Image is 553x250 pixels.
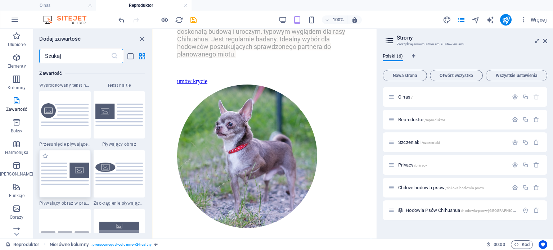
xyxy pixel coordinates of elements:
[522,117,529,123] div: Duplikuj
[322,15,347,24] button: 100%
[520,16,547,23] span: Więcej
[138,35,146,43] button: close panel
[95,163,143,185] img: floating-image-round.svg
[39,200,90,206] span: Pływający obraz w prawo
[39,35,81,43] h6: Dodaj zawartość
[50,240,158,249] nav: breadcrumb
[512,162,518,168] div: Ustawienia
[424,118,445,122] span: /reproduktor
[91,240,152,249] span: . preset-unequal-columns-v2-healthy
[39,150,90,206] div: Pływający obraz w prawo
[39,141,90,147] span: Przesunięcie pływającego obrazu
[486,16,494,24] i: AI Writer
[189,15,198,24] button: save
[533,94,539,100] div: Strony startowej nie można usunąć
[517,14,550,26] button: Więcej
[457,15,466,24] button: pages
[512,117,518,123] div: Ustawienia
[50,240,89,249] span: Kliknij, aby zaznaczyć. Kliknij dwukrotnie, aby edytować
[39,91,90,147] div: Przesunięcie pływającego obrazu
[522,207,529,213] div: Ustawienia
[398,94,413,100] span: Kliknij, aby otworzyć stronę
[8,42,26,47] p: Ulubione
[396,163,508,167] div: Privacy/privacy
[522,162,529,168] div: Duplikuj
[398,140,440,145] span: Szczeniaki
[95,217,143,249] img: ThumbnailTextwitimageontop-qwzezskrLfy93j93wyy6YA.svg
[383,52,403,62] span: Polski (6)
[514,240,530,249] span: Kod
[533,117,539,123] div: Usuń
[443,16,451,24] i: Projekt (Ctrl+Alt+Y)
[138,52,146,60] button: grid-view
[11,128,23,134] p: Boksy
[94,150,145,206] div: Zaokrąglenie pływającego obrazu
[397,35,547,41] h2: Strony
[10,214,24,220] p: Obrazy
[94,141,145,147] span: Pływający obraz
[398,117,445,122] span: Reproduktor
[6,106,27,112] p: Zawartość
[430,70,483,81] button: Otwórz wszystko
[42,153,48,159] span: Dodaj do ulubionych
[457,16,466,24] i: Strony (Ctrl+Alt+S)
[533,162,539,168] div: Usuń
[500,14,512,26] button: publish
[386,73,424,78] span: Nowa strona
[39,69,145,78] h6: Zawartość
[398,162,427,168] span: Kliknij, aby otworzyć stronę
[175,16,183,24] i: Przeładuj stronę
[94,200,145,206] span: Zaokrąglenie pływającego obrazu
[396,117,508,122] div: Reproduktor/reproduktor
[333,15,344,24] h6: 100%
[383,70,427,81] button: Nowa strona
[533,139,539,145] div: Usuń
[472,16,480,24] i: Nawigator
[8,85,26,91] p: Kolumny
[411,95,413,99] span: /
[5,150,28,155] p: Harmonijka
[41,15,95,24] img: Editor Logo
[414,163,427,167] span: /privacy
[539,240,547,249] button: Usercentrics
[8,63,26,69] p: Elementy
[396,95,508,99] div: O nas/
[512,94,518,100] div: Ustawienia
[461,209,525,213] span: /hodowla-psow-[GEOGRAPHIC_DATA]
[94,82,145,88] span: Tekst na tle
[522,139,529,145] div: Duplikuj
[433,73,480,78] span: Otwórz wszystko
[512,139,518,145] div: Ustawienia
[486,240,505,249] h6: Czas sesji
[406,208,525,213] span: Kliknij, aby otworzyć stronę
[160,15,169,24] button: Kliknij tutaj, aby wyjść z trybu podglądu i kontynuować edycję
[404,208,519,213] div: Hodowla Psów Chihuahua/hodowla-psow-[GEOGRAPHIC_DATA]
[154,242,158,246] i: Ten element jest konfigurowalnym ustawieniem wstępnym
[512,185,518,191] div: Ustawienia
[96,1,192,9] h4: Reproduktor
[442,15,451,24] button: design
[9,193,24,199] p: Funkcje
[494,240,505,249] span: 00 00
[486,15,494,24] button: text_generator
[396,140,508,145] div: Szczeniaki/szczeniaki
[396,185,508,190] div: Chilove hodowla psów/chilove-hodowla-psow
[471,15,480,24] button: navigator
[422,141,440,145] span: /szczeniaki
[39,49,111,63] input: Szukaj
[39,82,90,88] span: Wyśrodkowany tekst na tle
[489,73,544,78] span: Wszystkie ustawienia
[41,103,89,126] img: floating-image-offset.svg
[397,41,533,47] h3: Zarządzaj swoimi stronami i ustawieniami
[533,207,539,213] div: Usuń
[351,17,358,23] i: Po zmianie rozmiaru automatycznie dostosowuje poziom powiększenia do wybranego urządzenia.
[502,16,510,24] i: Opublikuj
[117,15,126,24] button: undo
[522,185,529,191] div: Duplikuj
[126,52,135,60] button: list-view
[397,207,404,213] div: Ten układ jest używany jako szablon dla wszystkich elementów (np. wpisu na blogu) z tej kolekcji....
[6,240,39,249] a: Kliknij, aby anulować zaznaczenie. Kliknij dwukrotnie, aby otworzyć Strony
[41,231,89,234] img: button-series.svg
[445,186,484,190] span: /chilove-hodowla-psow
[398,185,484,190] span: Kliknij, aby otworzyć stronę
